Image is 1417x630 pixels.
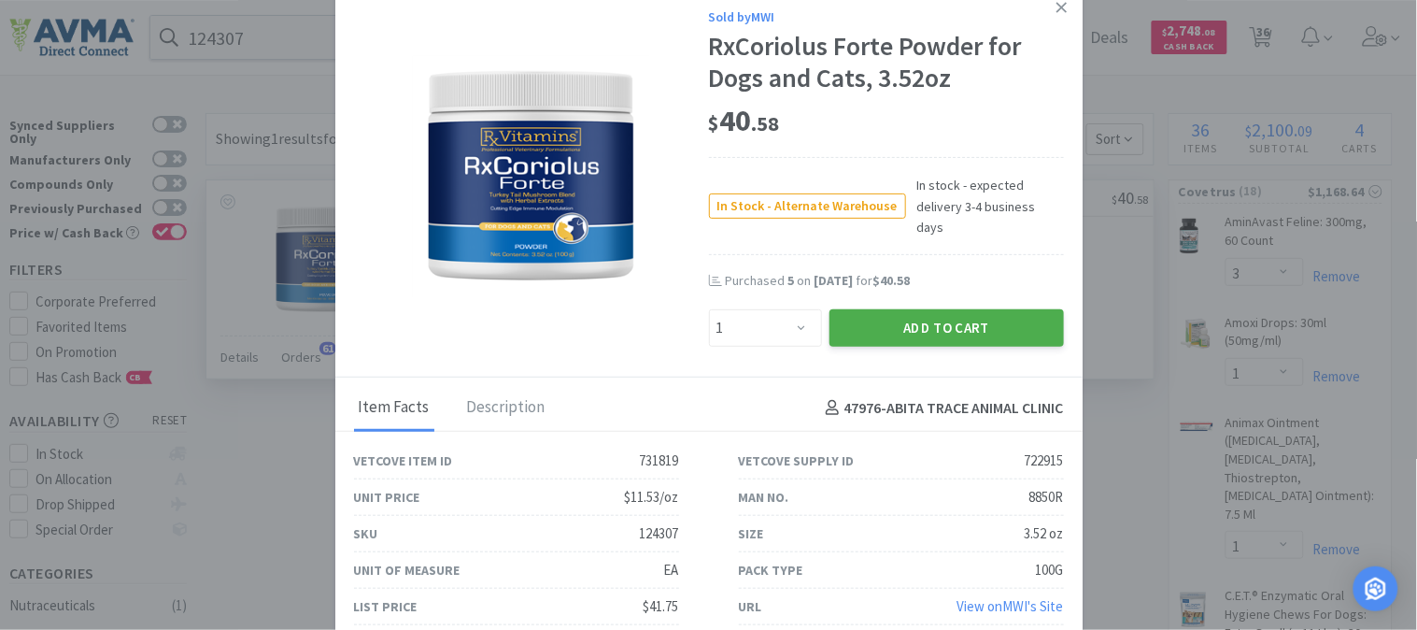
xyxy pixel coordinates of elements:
span: 40 [709,102,780,139]
div: $11.53/oz [625,486,679,508]
div: Description [462,385,550,432]
span: 5 [788,272,795,289]
span: In Stock - Alternate Warehouse [710,194,905,218]
div: List Price [354,596,418,617]
div: Sold by MWI [709,7,1064,27]
div: SKU [354,523,378,544]
h4: 47976 - ABITA TRACE ANIMAL CLINIC [818,396,1064,421]
button: Add to Cart [829,309,1064,347]
div: URL [739,596,762,617]
span: $ [709,110,720,136]
div: Item Facts [354,385,434,432]
div: Pack Type [739,560,803,580]
span: In stock - expected delivery 3-4 business days [906,175,1064,237]
div: Size [739,523,764,544]
div: Vetcove Supply ID [739,451,855,471]
div: Purchased on for [726,272,1064,291]
div: Vetcove Item ID [354,451,453,471]
div: 722915 [1025,450,1064,472]
div: Open Intercom Messenger [1353,566,1398,611]
div: EA [664,559,679,581]
div: 124307 [640,523,679,545]
div: 731819 [640,450,679,472]
span: [DATE] [815,272,854,289]
div: RxCoriolus Forte Powder for Dogs and Cats, 3.52oz [709,31,1064,93]
div: 100G [1036,559,1064,581]
div: Unit of Measure [354,560,461,580]
div: 3.52 oz [1025,523,1064,545]
img: fd5a143269174721817d2eeb7dfaa728_722915.png [412,55,651,298]
span: $40.58 [873,272,911,289]
span: . 58 [752,110,780,136]
div: 8850R [1029,486,1064,508]
div: Unit Price [354,487,420,508]
div: Man No. [739,487,789,508]
a: View onMWI's Site [957,597,1064,615]
div: $41.75 [644,595,679,618]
